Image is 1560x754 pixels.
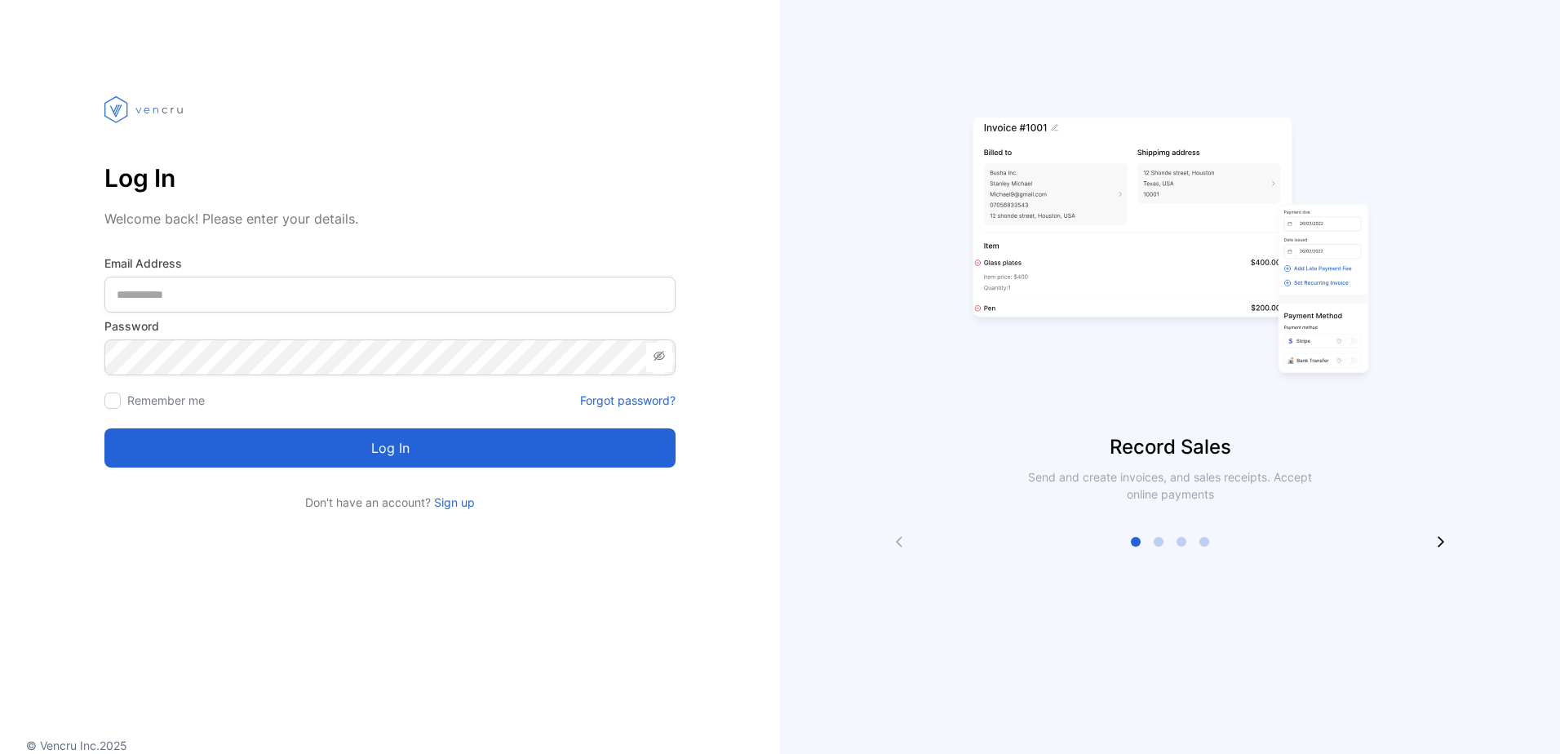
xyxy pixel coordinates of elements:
[104,65,186,153] img: vencru logo
[104,209,676,228] p: Welcome back! Please enter your details.
[431,495,475,509] a: Sign up
[104,255,676,272] label: Email Address
[580,392,676,409] a: Forgot password?
[780,432,1560,462] p: Record Sales
[127,393,205,407] label: Remember me
[104,428,676,468] button: Log in
[966,65,1374,432] img: slider image
[104,317,676,335] label: Password
[104,158,676,197] p: Log In
[1013,468,1327,503] p: Send and create invoices, and sales receipts. Accept online payments
[104,494,676,511] p: Don't have an account?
